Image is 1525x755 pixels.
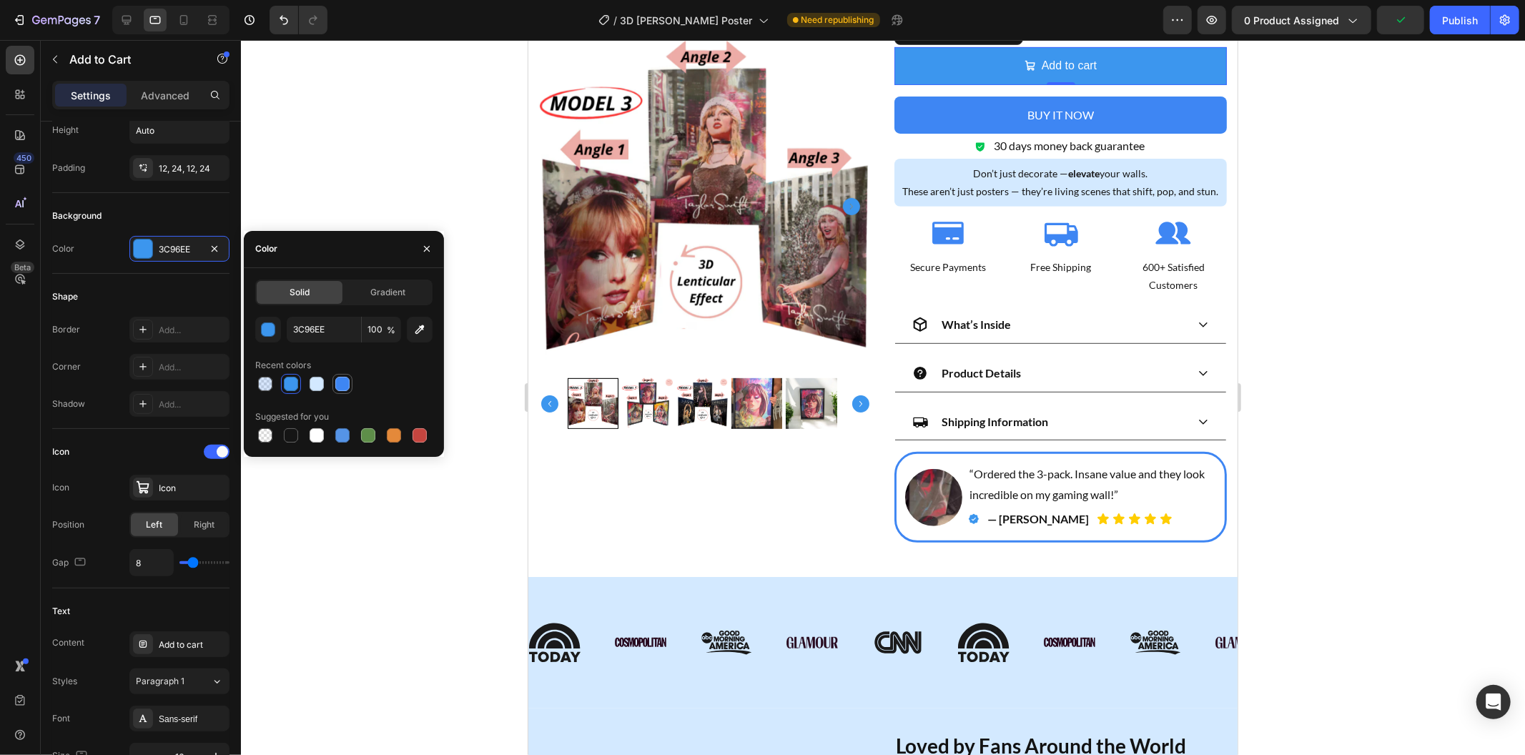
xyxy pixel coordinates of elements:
div: Gap [52,553,89,573]
img: Alt image [515,598,567,607]
div: Add... [159,398,226,411]
img: Alt image [258,597,310,608]
p: Shipping Information [413,372,520,393]
p: Settings [71,88,111,103]
img: gempages_574666935791256688-7254cccc-5181-40d5-8478-b73ff5e9f1ff.jpg [377,429,434,486]
div: Add... [159,324,226,337]
input: Eg: FFFFFF [287,317,361,342]
span: Left [147,518,163,531]
div: Border [52,323,80,336]
div: Text [52,605,70,618]
iframe: Design area [528,40,1238,755]
div: 3C96EE [159,243,200,256]
button: Paragraph 1 [129,668,230,694]
p: 7 [94,11,100,29]
div: Recent colors [255,359,311,372]
div: Shadow [52,398,85,410]
div: Background [52,209,102,222]
div: Font [52,712,70,725]
div: Content [52,636,84,649]
div: 12, 24, 12, 24 [159,162,226,175]
div: Add... [159,361,226,374]
img: Alt image [1,577,52,628]
span: 0 product assigned [1244,13,1339,28]
p: What’s Inside [413,275,483,295]
img: Alt image [344,590,395,616]
p: “Ordered the 3-pack. Insane value and they look incredible on my gaming wall!” [441,424,686,465]
img: Alt image [172,590,224,616]
div: Shape [52,290,78,303]
p: Free Shipping [480,218,585,236]
div: Publish [1442,13,1478,28]
span: % [387,324,395,337]
div: Sans-serif [159,713,226,726]
strong: elevate [541,127,572,139]
div: Icon [159,482,226,495]
p: Add to Cart [69,51,191,68]
div: Suggested for you [255,410,329,423]
div: Icon [52,445,69,458]
div: Color [52,242,74,255]
button: 7 [6,6,107,34]
p: Advanced [141,88,189,103]
div: Add to cart [159,638,226,651]
span: Gradient [370,286,405,299]
img: Alt image [87,598,138,607]
p: Product Details [413,323,493,344]
button: 0 product assigned [1232,6,1371,34]
div: Height [52,124,79,137]
span: Need republishing [801,14,874,26]
div: Corner [52,360,81,373]
input: Auto [130,550,173,576]
div: Styles [52,675,77,688]
img: Alt image [601,590,653,616]
div: Position [52,518,84,531]
img: Alt image [430,577,481,628]
div: 450 [14,152,34,164]
span: / [614,13,618,28]
div: Icon [52,481,69,494]
strong: — [PERSON_NAME] [459,472,561,485]
span: 3D [PERSON_NAME] Poster [621,13,753,28]
span: Right [194,518,215,531]
input: Auto [130,117,229,143]
p: 600+ Satisfied Customers [593,218,697,254]
span: Solid [290,286,310,299]
span: Paragraph 1 [136,675,184,688]
div: Padding [52,162,85,174]
div: Open Intercom Messenger [1476,685,1511,719]
div: Color [255,242,277,255]
strong: Loved by Fans Around the World [367,694,658,718]
button: Publish [1430,6,1490,34]
img: Alt image [687,597,739,608]
div: Undo/Redo [270,6,327,34]
p: Secure Payments [367,218,472,236]
div: Beta [11,262,34,273]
